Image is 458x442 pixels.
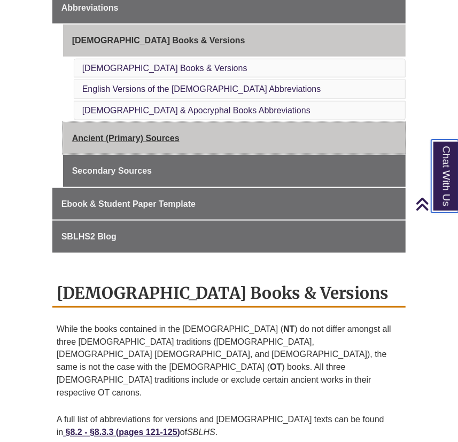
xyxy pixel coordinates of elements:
span: Abbreviations [61,3,119,12]
p: While the books contained in the [DEMOGRAPHIC_DATA] ( ) do not differ amongst all three [DEMOGRAP... [57,319,402,404]
h2: [DEMOGRAPHIC_DATA] Books & Versions [52,280,406,308]
a: Ebook & Student Paper Template [52,188,406,220]
span: Ebook & Student Paper Template [61,199,196,208]
a: [DEMOGRAPHIC_DATA] Books & Versions [63,25,406,57]
strong: OT [270,363,282,372]
strong: §8.2 - §8.3.3 (pages 121-125) [66,428,180,437]
a: SBLHS2 Blog [52,221,406,253]
strong: NT [283,324,294,334]
span: SBLHS2 Blog [61,232,117,241]
a: Ancient (Primary) Sources [63,122,406,154]
a: English Versions of the [DEMOGRAPHIC_DATA] Abbreviations [82,84,321,94]
em: SBLHS [187,428,215,437]
a: [DEMOGRAPHIC_DATA] Books & Versions [82,64,247,73]
a: Back to Top [415,197,455,211]
a: Secondary Sources [63,155,406,187]
a: [DEMOGRAPHIC_DATA] & Apocryphal Books Abbreviations [82,106,310,115]
a: §8.2 - §8.3.3 (pages 121-125) [63,428,180,437]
